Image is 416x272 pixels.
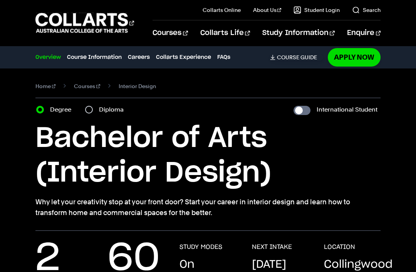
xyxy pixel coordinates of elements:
a: Course Guide [270,54,323,61]
h3: NEXT INTAKE [252,243,292,251]
a: Search [352,6,381,14]
a: Collarts Online [203,6,241,14]
a: Study Information [262,20,335,46]
p: Why let your creativity stop at your front door? Start your career in interior design and learn h... [35,197,381,218]
label: Diploma [99,104,128,115]
a: Courses [153,20,188,46]
label: Degree [50,104,76,115]
a: Careers [128,53,150,62]
a: Collarts Experience [156,53,211,62]
a: Course Information [67,53,122,62]
h3: STUDY MODES [179,243,222,251]
a: About Us [253,6,282,14]
a: Overview [35,53,61,62]
div: Go to homepage [35,12,134,34]
a: Courses [74,81,100,92]
a: Home [35,81,56,92]
a: Enquire [347,20,381,46]
span: Interior Design [119,81,156,92]
a: Student Login [294,6,340,14]
a: Collarts Life [200,20,250,46]
h3: LOCATION [324,243,355,251]
label: International Student [317,104,377,115]
h1: Bachelor of Arts (Interior Design) [35,121,381,190]
a: FAQs [217,53,230,62]
a: Apply Now [328,48,381,66]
